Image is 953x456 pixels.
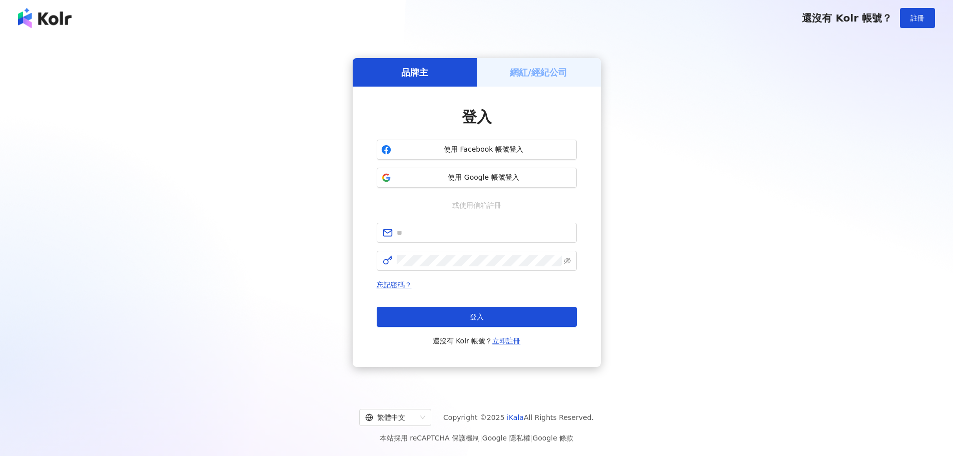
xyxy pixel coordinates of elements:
[530,434,533,442] span: |
[802,12,892,24] span: 還沒有 Kolr 帳號？
[377,281,412,289] a: 忘記密碼？
[433,335,521,347] span: 還沒有 Kolr 帳號？
[377,168,577,188] button: 使用 Google 帳號登入
[910,14,924,22] span: 註冊
[380,432,573,444] span: 本站採用 reCAPTCHA 保護機制
[395,145,572,155] span: 使用 Facebook 帳號登入
[18,8,72,28] img: logo
[462,108,492,126] span: 登入
[564,257,571,264] span: eye-invisible
[443,411,594,423] span: Copyright © 2025 All Rights Reserved.
[401,66,428,79] h5: 品牌主
[482,434,530,442] a: Google 隱私權
[377,307,577,327] button: 登入
[395,173,572,183] span: 使用 Google 帳號登入
[507,413,524,421] a: iKala
[377,140,577,160] button: 使用 Facebook 帳號登入
[480,434,482,442] span: |
[900,8,935,28] button: 註冊
[470,313,484,321] span: 登入
[532,434,573,442] a: Google 條款
[510,66,567,79] h5: 網紅/經紀公司
[365,409,416,425] div: 繁體中文
[445,200,508,211] span: 或使用信箱註冊
[492,337,520,345] a: 立即註冊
